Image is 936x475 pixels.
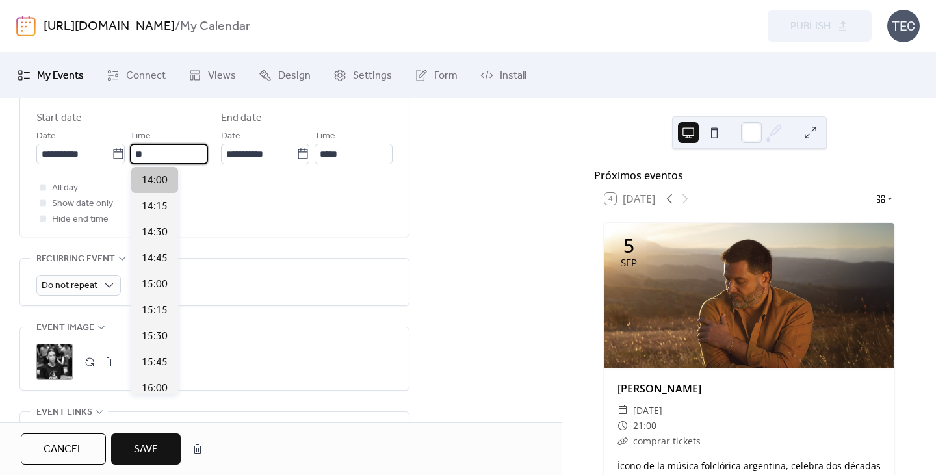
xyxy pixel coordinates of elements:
[134,442,158,457] span: Save
[324,58,402,93] a: Settings
[142,329,168,344] span: 15:30
[52,196,113,212] span: Show date only
[405,58,467,93] a: Form
[180,14,250,39] b: My Calendar
[36,251,115,267] span: Recurring event
[36,344,73,380] div: ;
[353,68,392,84] span: Settings
[617,403,628,418] div: ​
[175,14,180,39] b: /
[249,58,320,93] a: Design
[130,129,151,144] span: Time
[44,14,175,39] a: [URL][DOMAIN_NAME]
[36,110,82,126] div: Start date
[315,129,335,144] span: Time
[142,173,168,188] span: 14:00
[42,277,97,294] span: Do not repeat
[221,129,240,144] span: Date
[887,10,920,42] div: TEC
[52,212,109,227] span: Hide end time
[37,68,84,84] span: My Events
[617,433,628,449] div: ​
[434,68,458,84] span: Form
[471,58,536,93] a: Install
[97,58,175,93] a: Connect
[179,58,246,93] a: Views
[278,68,311,84] span: Design
[36,405,92,420] span: Event links
[142,277,168,292] span: 15:00
[36,320,94,336] span: Event image
[617,418,628,433] div: ​
[111,433,181,465] button: Save
[142,381,168,396] span: 16:00
[142,225,168,240] span: 14:30
[8,58,94,93] a: My Events
[52,181,78,196] span: All day
[36,87,103,103] span: Date and time
[633,403,662,418] span: [DATE]
[633,418,656,433] span: 21:00
[126,68,166,84] span: Connect
[142,199,168,214] span: 14:15
[16,16,36,36] img: logo
[623,236,634,255] div: 5
[142,355,168,370] span: 15:45
[621,258,637,268] div: sep
[633,435,701,447] a: comprar tickets
[142,303,168,318] span: 15:15
[44,442,83,457] span: Cancel
[500,68,526,84] span: Install
[21,433,106,465] button: Cancel
[142,251,168,266] span: 14:45
[36,129,56,144] span: Date
[594,168,904,183] div: Próximos eventos
[221,110,262,126] div: End date
[617,381,701,396] a: [PERSON_NAME]
[208,68,236,84] span: Views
